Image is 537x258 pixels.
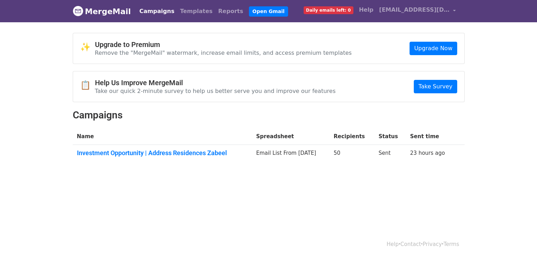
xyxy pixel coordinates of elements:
[379,6,450,14] span: [EMAIL_ADDRESS][DOMAIN_NAME]
[95,49,352,57] p: Remove the "MergeMail" watermark, increase email limits, and access premium templates
[95,87,336,95] p: Take our quick 2-minute survey to help us better serve you and improve our features
[374,128,406,145] th: Status
[423,241,442,247] a: Privacy
[301,3,356,17] a: Daily emails left: 0
[329,128,374,145] th: Recipients
[73,4,131,19] a: MergeMail
[374,145,406,164] td: Sent
[410,42,457,55] a: Upgrade Now
[77,149,248,157] a: Investment Opportunity | Address Residences Zabeel
[95,78,336,87] h4: Help Us Improve MergeMail
[215,4,246,18] a: Reports
[410,150,445,156] a: 23 hours ago
[406,128,455,145] th: Sent time
[414,80,457,93] a: Take Survey
[400,241,421,247] a: Contact
[80,42,95,52] span: ✨
[177,4,215,18] a: Templates
[443,241,459,247] a: Terms
[304,6,353,14] span: Daily emails left: 0
[387,241,399,247] a: Help
[95,40,352,49] h4: Upgrade to Premium
[73,6,83,16] img: MergeMail logo
[252,145,329,164] td: Email List From [DATE]
[329,145,374,164] td: 50
[80,80,95,90] span: 📋
[137,4,177,18] a: Campaigns
[356,3,376,17] a: Help
[252,128,329,145] th: Spreadsheet
[376,3,459,19] a: [EMAIL_ADDRESS][DOMAIN_NAME]
[73,109,465,121] h2: Campaigns
[73,128,252,145] th: Name
[249,6,288,17] a: Open Gmail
